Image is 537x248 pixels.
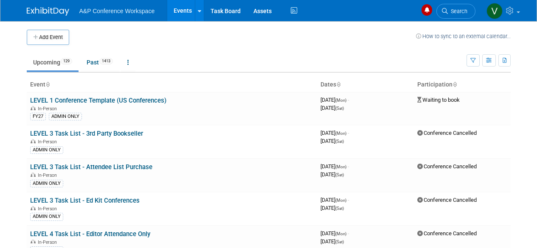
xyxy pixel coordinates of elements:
a: LEVEL 3 Task List - Ed Kit Conferences [30,197,140,204]
th: Dates [317,78,414,92]
span: In-Person [38,106,59,111]
span: [DATE] [321,105,344,111]
div: ADMIN ONLY [30,146,63,154]
a: Sort by Start Date [336,81,340,88]
div: ADMIN ONLY [30,213,63,220]
a: Past1413 [80,54,119,70]
span: Search [448,8,467,14]
span: A&P Conference Workspace [79,8,155,14]
span: (Mon) [335,98,346,103]
span: [DATE] [321,138,344,144]
button: Add Event [27,30,69,45]
a: LEVEL 4 Task List - Editor Attendance Only [30,230,150,238]
th: Event [27,78,317,92]
span: [DATE] [321,197,349,203]
span: 1413 [99,58,113,64]
span: [DATE] [321,130,349,136]
span: In-Person [38,206,59,212]
span: [DATE] [321,163,349,170]
span: 129 [61,58,72,64]
span: [DATE] [321,97,349,103]
span: (Sat) [335,106,344,111]
img: In-Person Event [31,206,36,210]
div: ADMIN ONLY [30,180,63,187]
div: FY27 [30,113,46,120]
span: (Mon) [335,231,346,236]
a: Upcoming129 [27,54,79,70]
span: (Mon) [335,198,346,203]
a: Sort by Event Name [45,81,50,88]
a: LEVEL 3 Task List - 3rd Party Bookseller [30,130,143,137]
img: ExhibitDay [27,7,69,16]
a: LEVEL 3 Task List - Attendee List Purchase [30,163,152,171]
img: In-Person Event [31,173,36,177]
a: Search [436,4,475,19]
span: - [348,230,349,237]
span: - [348,197,349,203]
div: ADMIN ONLY [49,113,82,120]
span: - [348,97,349,103]
span: (Sat) [335,206,344,211]
img: In-Person Event [31,106,36,110]
a: LEVEL 1 Conference Template (US Conferences) [30,97,166,104]
img: Veronica Dove [486,3,503,19]
span: [DATE] [321,171,344,178]
img: In-Person Event [31,139,36,143]
span: Conference Cancelled [417,197,477,203]
span: In-Person [38,139,59,145]
span: In-Person [38,240,59,245]
span: [DATE] [321,230,349,237]
a: How to sync to an external calendar... [416,33,511,39]
span: (Mon) [335,164,346,169]
span: - [348,163,349,170]
span: (Sat) [335,240,344,244]
a: Sort by Participation Type [453,81,457,88]
span: Conference Cancelled [417,163,477,170]
span: [DATE] [321,205,344,211]
span: (Sat) [335,173,344,177]
span: (Mon) [335,131,346,136]
span: Waiting to book [417,97,460,103]
span: In-Person [38,173,59,178]
span: [DATE] [321,238,344,245]
span: - [348,130,349,136]
span: Conference Cancelled [417,130,477,136]
span: Conference Cancelled [417,230,477,237]
th: Participation [414,78,511,92]
span: (Sat) [335,139,344,144]
img: In-Person Event [31,240,36,244]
